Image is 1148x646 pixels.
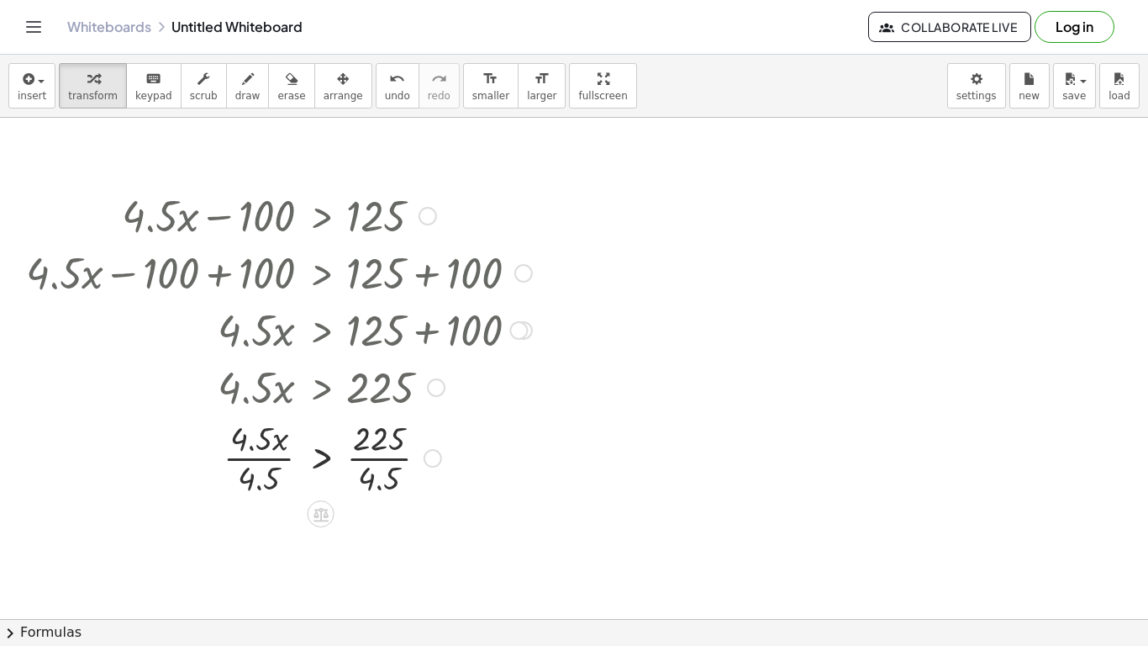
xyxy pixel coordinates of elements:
[1035,11,1114,43] button: Log in
[277,90,305,102] span: erase
[431,69,447,89] i: redo
[67,19,151,35] a: Whiteboards
[314,63,372,109] button: arrange
[181,63,227,109] button: scrub
[8,63,55,109] button: insert
[135,90,172,102] span: keypad
[226,63,270,109] button: draw
[868,12,1031,42] button: Collaborate Live
[472,90,509,102] span: smaller
[324,90,363,102] span: arrange
[235,90,261,102] span: draw
[18,90,46,102] span: insert
[1009,63,1050,109] button: new
[527,90,556,102] span: larger
[190,90,218,102] span: scrub
[389,69,405,89] i: undo
[145,69,161,89] i: keyboard
[882,19,1017,34] span: Collaborate Live
[308,500,334,527] div: Apply the same math to both sides of the equation
[956,90,997,102] span: settings
[1053,63,1096,109] button: save
[569,63,636,109] button: fullscreen
[578,90,627,102] span: fullscreen
[1062,90,1086,102] span: save
[1109,90,1130,102] span: load
[20,13,47,40] button: Toggle navigation
[385,90,410,102] span: undo
[376,63,419,109] button: undoundo
[518,63,566,109] button: format_sizelarger
[947,63,1006,109] button: settings
[68,90,118,102] span: transform
[59,63,127,109] button: transform
[534,69,550,89] i: format_size
[1099,63,1140,109] button: load
[482,69,498,89] i: format_size
[428,90,450,102] span: redo
[268,63,314,109] button: erase
[419,63,460,109] button: redoredo
[463,63,519,109] button: format_sizesmaller
[1019,90,1040,102] span: new
[126,63,182,109] button: keyboardkeypad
